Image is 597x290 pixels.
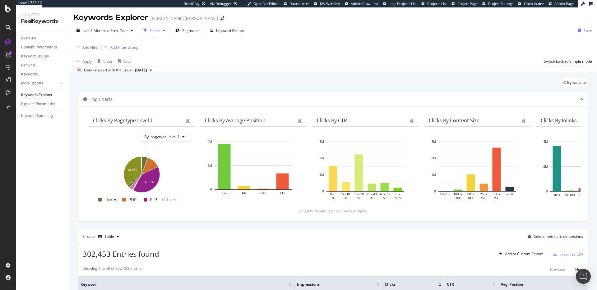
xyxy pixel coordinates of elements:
button: Add to Custom Report [497,249,543,259]
button: Save [576,25,592,35]
button: Save [115,56,132,66]
span: Last 3 Months [82,28,107,33]
span: Impressions [297,282,367,287]
div: bug [410,119,414,123]
a: Admin Crawl List [345,1,378,6]
div: Ranking [21,62,35,69]
div: Content Performance [21,44,57,51]
svg: A chart. [93,153,190,193]
div: Keyword Sampling [21,113,53,119]
div: Clicks By Inlinks [541,117,577,124]
text: 4M [208,140,212,143]
text: 250 - [480,193,487,196]
div: ReadOnly: [184,1,201,6]
span: Avg. Position [501,282,573,287]
text: 2M [544,165,548,168]
span: Project Page [457,1,478,6]
span: vs Prev. Year [107,28,128,33]
span: Admin Page [554,1,574,6]
text: 0 [210,188,212,191]
text: 500 [481,197,486,200]
span: Datasources [289,1,309,6]
div: Create [83,232,122,242]
div: bug [186,119,190,123]
text: % [370,197,373,200]
a: More Reports [21,80,58,87]
span: By: pagetype Level 1 [144,134,180,139]
button: Filters [141,25,168,35]
a: KW Webflow [314,1,340,6]
button: Clear [95,56,113,66]
a: Explorer Bookmarks [21,101,64,107]
text: 0 - 5 [330,193,336,196]
div: Keywords [21,71,38,78]
div: Viz Debugger: [210,1,232,6]
text: 0 [434,190,436,193]
div: legacy label [560,78,588,87]
text: 1M [432,173,436,177]
div: RealKeywords [21,18,64,25]
text: 1000 - [454,193,462,196]
button: Next [575,266,583,273]
div: Clicks By Content Size [429,117,479,124]
a: Datasources [284,1,309,6]
span: Keyword [81,282,279,287]
text: 1000 [467,197,474,200]
svg: A chart. [205,138,302,199]
text: 3M [320,140,324,143]
span: 302,453 Entries found [83,249,159,259]
span: Open Viz Editor [253,1,279,6]
a: Ranking [21,62,64,69]
text: 2M [208,164,212,167]
span: Logs Projects List [389,1,417,6]
span: Open in dev [524,1,544,6]
div: Overview [21,35,36,42]
span: Admin Crawl List [351,1,378,6]
a: Keyword Groups [21,53,64,60]
a: Logs Projects List [383,1,417,6]
text: 500 - [467,193,474,196]
div: Add Filter [82,45,99,50]
div: Keyword Groups [216,28,245,33]
text: 5 - 10 [342,193,350,196]
text: 5000 + [440,193,450,196]
text: 4-6 [242,192,246,195]
div: Open Intercom Messenger [576,269,591,284]
div: Clicks By Average Position [205,117,266,124]
span: stores [104,196,117,203]
button: Segments [173,25,202,35]
div: Keywords Explorer [74,12,148,23]
a: Content Performance [21,44,64,51]
button: Table [96,232,122,242]
button: Last 3 MonthsvsPrev. Year [74,25,136,35]
text: 0 [546,190,548,193]
button: Add Filter Group [102,43,138,51]
button: Add Filter [74,43,99,51]
button: Keyword Groups [207,25,247,35]
text: 51-100 [565,193,575,197]
span: PDPs [128,196,139,203]
span: KW Webflow [320,1,340,6]
div: Apply [82,59,92,64]
text: 5000 [455,197,462,200]
div: Keywords Explorer [21,92,52,98]
text: 250 [494,197,499,200]
a: Project Settings [482,1,513,6]
div: (scroll horizontally to see more widgets) [86,208,581,214]
div: Clicks By pagetype Level 1 [93,117,153,124]
svg: A chart. [429,138,526,201]
span: Projects List [427,1,447,6]
div: Showing 1 to 50 of 302,453 entries [83,266,142,273]
a: Open Viz Editor [247,1,279,6]
div: Analytics [21,12,64,18]
div: Next [575,267,583,272]
text: 4M [544,140,548,143]
button: Export as CSV [551,249,583,259]
a: Keywords Explorer [21,92,64,98]
text: 1-3 [222,192,227,195]
a: Overview [21,35,64,42]
div: Save [123,59,132,64]
text: 2M [320,157,324,160]
text: 70 - [395,193,400,196]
